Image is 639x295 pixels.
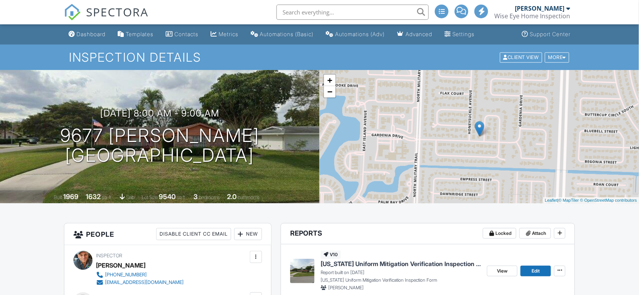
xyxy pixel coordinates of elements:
[105,279,184,285] div: [EMAIL_ADDRESS][DOMAIN_NAME]
[174,31,198,37] div: Contacts
[69,51,570,64] h1: Inspection Details
[543,197,639,204] div: |
[126,31,153,37] div: Templates
[64,4,81,21] img: The Best Home Inspection Software - Spectora
[499,54,544,60] a: Client View
[394,27,436,41] a: Advanced
[227,193,237,201] div: 2.0
[324,86,335,97] a: Zoom out
[234,228,262,240] div: New
[105,272,147,278] div: [PHONE_NUMBER]
[559,198,579,203] a: © MapTiler
[96,253,122,258] span: Inspector
[494,12,570,20] div: Wise Eye Home Inspection
[500,52,542,62] div: Client View
[453,31,475,37] div: Settings
[64,193,79,201] div: 1969
[324,75,335,86] a: Zoom in
[86,4,149,20] span: SPECTORA
[219,31,238,37] div: Metrics
[199,195,220,200] span: bedrooms
[115,27,157,41] a: Templates
[335,31,385,37] div: Automations (Adv)
[248,27,317,41] a: Automations (Basic)
[102,195,113,200] span: sq. ft.
[177,195,187,200] span: sq.ft.
[530,31,570,37] div: Support Center
[194,193,198,201] div: 3
[238,195,260,200] span: bathrooms
[64,10,149,26] a: SPECTORA
[442,27,478,41] a: Settings
[142,195,158,200] span: Lot Size
[64,223,271,245] h3: People
[86,193,101,201] div: 1632
[65,27,109,41] a: Dashboard
[260,31,314,37] div: Automations (Basic)
[515,5,564,12] div: [PERSON_NAME]
[545,198,558,203] a: Leaflet
[96,271,184,279] a: [PHONE_NUMBER]
[545,52,570,62] div: More
[96,260,145,271] div: [PERSON_NAME]
[276,5,429,20] input: Search everything...
[323,27,388,41] a: Automations (Advanced)
[100,108,219,118] h3: [DATE] 8:00 am - 9:00 am
[96,279,184,286] a: [EMAIL_ADDRESS][DOMAIN_NAME]
[156,228,231,240] div: Disable Client CC Email
[163,27,201,41] a: Contacts
[519,27,574,41] a: Support Center
[406,31,433,37] div: Advanced
[54,195,62,200] span: Built
[208,27,241,41] a: Metrics
[126,195,135,200] span: slab
[159,193,176,201] div: 9540
[60,126,259,166] h1: 9677 [PERSON_NAME] [GEOGRAPHIC_DATA]
[77,31,105,37] div: Dashboard
[580,198,637,203] a: © OpenStreetMap contributors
